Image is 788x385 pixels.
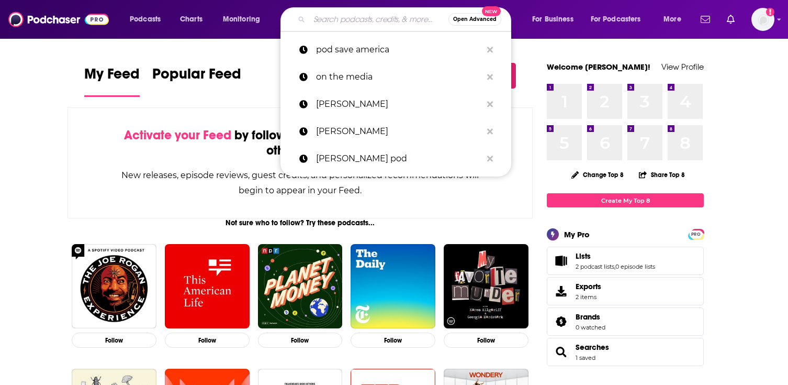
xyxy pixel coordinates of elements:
[547,307,704,336] span: Brands
[280,91,511,118] a: [PERSON_NAME]
[258,244,343,329] img: Planet Money
[723,10,739,28] a: Show notifications dropdown
[532,12,573,27] span: For Business
[550,284,571,299] span: Exports
[661,62,704,72] a: View Profile
[444,333,528,348] button: Follow
[576,251,655,261] a: Lists
[663,12,681,27] span: More
[280,118,511,145] a: [PERSON_NAME]
[550,345,571,359] a: Searches
[165,333,250,348] button: Follow
[280,36,511,63] a: pod save america
[766,8,774,16] svg: Add a profile image
[656,11,694,28] button: open menu
[72,333,156,348] button: Follow
[547,338,704,366] span: Searches
[547,247,704,275] span: Lists
[316,145,482,172] p: bill press pod
[152,65,241,89] span: Popular Feed
[280,145,511,172] a: [PERSON_NAME] pod
[751,8,774,31] img: User Profile
[84,65,140,89] span: My Feed
[290,7,521,31] div: Search podcasts, credits, & more...
[576,282,601,291] span: Exports
[614,263,615,270] span: ,
[547,62,650,72] a: Welcome [PERSON_NAME]!
[351,333,435,348] button: Follow
[258,333,343,348] button: Follow
[576,324,605,331] a: 0 watched
[584,11,656,28] button: open menu
[550,254,571,268] a: Lists
[576,251,591,261] span: Lists
[316,63,482,91] p: on the media
[453,17,497,22] span: Open Advanced
[8,9,109,29] img: Podchaser - Follow, Share and Rate Podcasts
[316,91,482,118] p: charlie kirk
[152,65,241,97] a: Popular Feed
[550,314,571,329] a: Brands
[547,193,704,207] a: Create My Top 8
[351,244,435,329] img: The Daily
[122,11,174,28] button: open menu
[576,312,605,322] a: Brands
[576,354,595,361] a: 1 saved
[576,263,614,270] a: 2 podcast lists
[444,244,528,329] img: My Favorite Murder with Karen Kilgariff and Georgia Hardstark
[216,11,274,28] button: open menu
[165,244,250,329] img: This American Life
[448,13,501,26] button: Open AdvancedNew
[751,8,774,31] span: Logged in as gussent
[564,229,590,239] div: My Pro
[690,230,702,238] a: PRO
[280,63,511,91] a: on the media
[67,218,533,227] div: Not sure who to follow? Try these podcasts...
[72,244,156,329] img: The Joe Rogan Experience
[309,11,448,28] input: Search podcasts, credits, & more...
[124,127,231,143] span: Activate your Feed
[316,118,482,145] p: joe rogan
[696,10,714,28] a: Show notifications dropdown
[120,128,480,158] div: by following Podcasts, Creators, Lists, and other Users!
[751,8,774,31] button: Show profile menu
[638,164,685,185] button: Share Top 8
[84,65,140,97] a: My Feed
[525,11,587,28] button: open menu
[576,293,601,301] span: 2 items
[223,12,260,27] span: Monitoring
[547,277,704,305] a: Exports
[591,12,641,27] span: For Podcasters
[482,6,501,16] span: New
[120,168,480,198] div: New releases, episode reviews, guest credits, and personalized recommendations will begin to appe...
[316,36,482,63] p: pod save america
[565,168,630,181] button: Change Top 8
[615,263,655,270] a: 0 episode lists
[173,11,209,28] a: Charts
[180,12,202,27] span: Charts
[576,312,600,322] span: Brands
[130,12,161,27] span: Podcasts
[576,343,609,352] a: Searches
